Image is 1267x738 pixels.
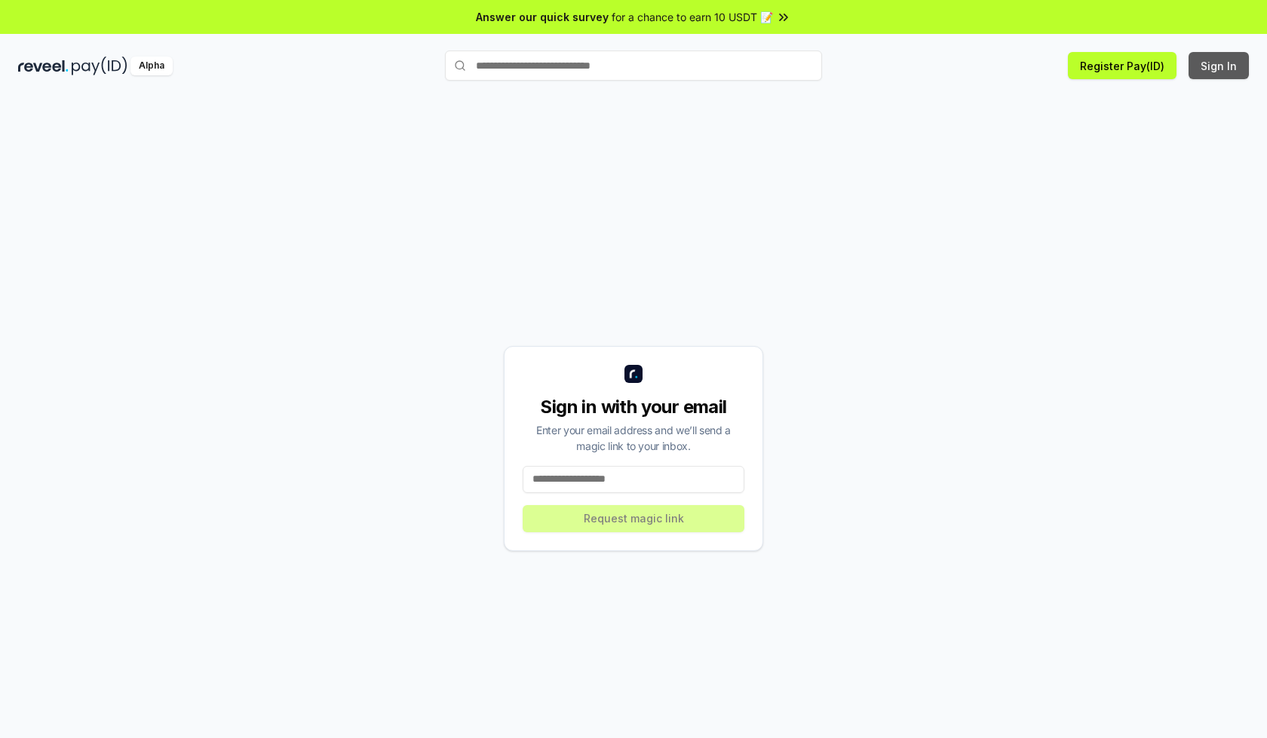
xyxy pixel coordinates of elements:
span: Answer our quick survey [476,9,609,25]
div: Alpha [130,57,173,75]
img: reveel_dark [18,57,69,75]
div: Enter your email address and we’ll send a magic link to your inbox. [523,422,744,454]
button: Sign In [1189,52,1249,79]
img: pay_id [72,57,127,75]
div: Sign in with your email [523,395,744,419]
span: for a chance to earn 10 USDT 📝 [612,9,773,25]
button: Register Pay(ID) [1068,52,1176,79]
img: logo_small [624,365,643,383]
